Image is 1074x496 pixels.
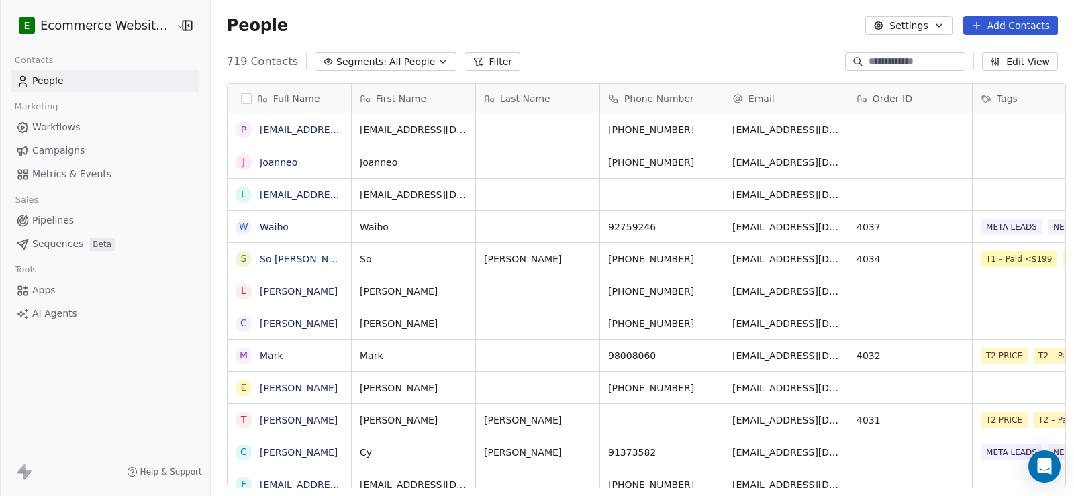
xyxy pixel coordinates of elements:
span: [PERSON_NAME] [360,285,467,298]
span: 4032 [857,349,964,362]
a: Apps [11,279,199,301]
span: [EMAIL_ADDRESS][DOMAIN_NAME] [360,478,467,491]
span: People [32,74,64,88]
span: Segments: [336,55,387,69]
div: Phone Number [600,84,724,113]
span: 4031 [857,413,964,427]
span: E [24,19,30,32]
span: Metrics & Events [32,167,111,181]
span: [EMAIL_ADDRESS][DOMAIN_NAME] [732,220,840,234]
span: [PERSON_NAME] [484,413,591,427]
span: 98008060 [608,349,716,362]
div: Last Name [476,84,599,113]
span: [EMAIL_ADDRESS][DOMAIN_NAME] [732,285,840,298]
span: [EMAIL_ADDRESS][DOMAIN_NAME] [360,188,467,201]
div: p [241,123,246,137]
span: Phone Number [624,92,694,105]
span: 719 Contacts [227,54,298,70]
a: So [PERSON_NAME] [260,254,352,264]
span: Marketing [9,97,64,117]
a: People [11,70,199,92]
span: All People [389,55,435,69]
span: Ecommerce Website Builder [40,17,173,34]
a: Pipelines [11,209,199,232]
button: Add Contacts [963,16,1058,35]
span: Help & Support [140,466,202,477]
div: Full Name [228,84,351,113]
span: 91373582 [608,446,716,459]
div: Open Intercom Messenger [1028,450,1061,483]
span: [EMAIL_ADDRESS][DOMAIN_NAME] [732,123,840,136]
div: First Name [352,84,475,113]
span: [PHONE_NUMBER] [608,381,716,395]
span: [EMAIL_ADDRESS][DOMAIN_NAME] [360,123,467,136]
div: M [240,348,248,362]
span: [EMAIL_ADDRESS][DOMAIN_NAME] [732,188,840,201]
span: [EMAIL_ADDRESS][DOMAIN_NAME] [732,349,840,362]
span: [EMAIL_ADDRESS][DOMAIN_NAME] [732,413,840,427]
span: [PHONE_NUMBER] [608,252,716,266]
button: Edit View [982,52,1058,71]
a: AI Agents [11,303,199,325]
span: People [227,15,288,36]
span: So [360,252,467,266]
span: Tags [997,92,1018,105]
div: l [241,187,246,201]
span: [PHONE_NUMBER] [608,156,716,169]
div: J [242,155,245,169]
a: [PERSON_NAME] [260,286,338,297]
div: W [239,219,248,234]
a: [EMAIL_ADDRESS][DOMAIN_NAME] [260,189,424,200]
div: L [241,284,246,298]
div: Order ID [848,84,972,113]
div: Email [724,84,848,113]
span: [EMAIL_ADDRESS][DOMAIN_NAME] [732,446,840,459]
span: [EMAIL_ADDRESS][DOMAIN_NAME] [732,381,840,395]
span: Cy [360,446,467,459]
span: [PERSON_NAME] [484,446,591,459]
div: C [240,316,247,330]
span: Sales [9,190,44,210]
a: Mark [260,350,283,361]
span: First Name [376,92,426,105]
a: Metrics & Events [11,163,199,185]
div: grid [228,113,352,488]
span: Tools [9,260,42,280]
a: Joanneo [260,157,297,168]
span: Full Name [273,92,320,105]
span: Pipelines [32,213,74,228]
span: 4034 [857,252,964,266]
span: [PERSON_NAME] [360,381,467,395]
span: Joanneo [360,156,467,169]
span: [PHONE_NUMBER] [608,478,716,491]
span: [PHONE_NUMBER] [608,317,716,330]
span: 4037 [857,220,964,234]
a: [PERSON_NAME] [260,318,338,329]
span: Sequences [32,237,83,251]
span: [EMAIL_ADDRESS][DOMAIN_NAME] [732,156,840,169]
span: [PHONE_NUMBER] [608,123,716,136]
span: Contacts [9,50,59,70]
a: [PERSON_NAME] [260,447,338,458]
span: [PERSON_NAME] [360,413,467,427]
a: [EMAIL_ADDRESS][DOMAIN_NAME] [260,479,424,490]
span: Workflows [32,120,81,134]
span: META LEADS [981,444,1042,460]
a: Help & Support [127,466,202,477]
span: AI Agents [32,307,77,321]
a: Workflows [11,116,199,138]
span: Mark [360,349,467,362]
a: [PERSON_NAME] [260,383,338,393]
span: [EMAIL_ADDRESS][DOMAIN_NAME] [732,317,840,330]
a: SequencesBeta [11,233,199,255]
a: Campaigns [11,140,199,162]
span: [EMAIL_ADDRESS][DOMAIN_NAME] [732,252,840,266]
div: S [240,252,246,266]
a: [PERSON_NAME] [260,415,338,426]
div: T [241,413,247,427]
span: Last Name [500,92,550,105]
span: Beta [89,238,115,251]
div: E [240,381,246,395]
button: Settings [865,16,952,35]
span: T1 – Paid <$199 [981,251,1057,267]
